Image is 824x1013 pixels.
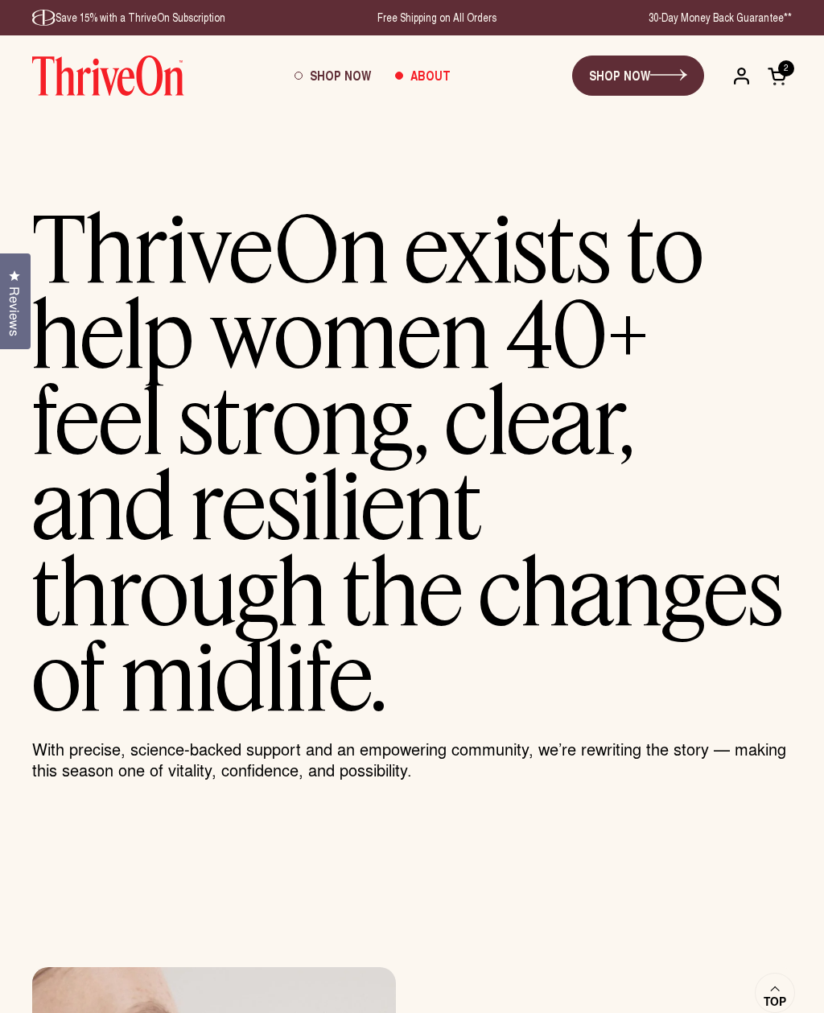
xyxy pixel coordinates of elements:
span: Reviews [4,286,25,336]
h1: ThriveOn exists to help women 40+ feel strong, clear, and resilient through the changes of midlife. [32,206,792,719]
a: SHOP NOW [572,56,704,96]
span: About [410,66,451,84]
p: Free Shipping on All Orders [377,10,496,26]
p: With precise, science-backed support and an empowering community, we’re rewriting the story — mak... [32,739,792,780]
span: Top [764,994,786,1009]
p: 30-Day Money Back Guarantee** [649,10,792,26]
p: Save 15% with a ThriveOn Subscription [32,10,225,26]
span: Shop Now [310,66,371,84]
a: Shop Now [282,54,383,97]
a: About [383,54,463,97]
